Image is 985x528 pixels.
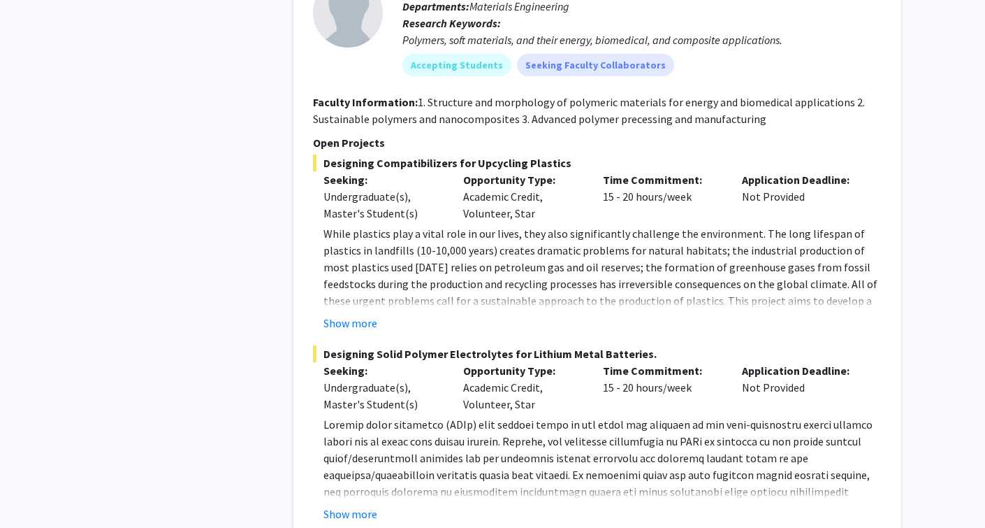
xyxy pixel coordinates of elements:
iframe: Chat [10,465,59,518]
p: Application Deadline: [742,171,861,188]
fg-read-more: 1. Structure and morphology of polymeric materials for energy and biomedical applications 2. Sust... [313,95,865,126]
mat-chip: Seeking Faculty Collaborators [517,54,674,76]
p: Application Deadline: [742,362,861,379]
p: Open Projects [313,134,882,151]
p: Time Commitment: [603,362,722,379]
b: Faculty Information: [313,95,418,109]
p: Seeking: [323,362,442,379]
mat-chip: Accepting Students [402,54,511,76]
p: Seeking: [323,171,442,188]
div: Undergraduate(s), Master's Student(s) [323,379,442,413]
p: Time Commitment: [603,171,722,188]
div: Not Provided [731,171,871,222]
div: Undergraduate(s), Master's Student(s) [323,188,442,222]
p: Opportunity Type: [463,362,582,379]
div: 15 - 20 hours/week [592,362,732,413]
div: Academic Credit, Volunteer, Star [453,171,592,222]
div: 15 - 20 hours/week [592,171,732,222]
p: Opportunity Type: [463,171,582,188]
span: Designing Compatibilizers for Upcycling Plastics [313,155,882,171]
div: Polymers, soft materials, and their energy, biomedical, and composite applications. [402,31,882,48]
button: Show more [323,506,377,522]
span: While plastics play a vital role in our lives, they also significantly challenge the environment.... [323,227,877,358]
div: Academic Credit, Volunteer, Star [453,362,592,413]
span: Designing Solid Polymer Electrolytes for Lithium Metal Batteries. [313,345,882,362]
div: Not Provided [731,362,871,413]
button: Show more [323,315,377,331]
b: Research Keywords: [402,16,501,30]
